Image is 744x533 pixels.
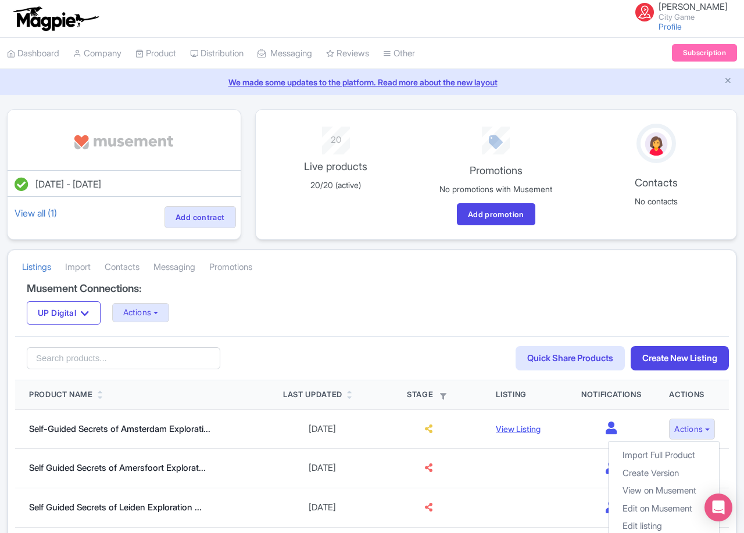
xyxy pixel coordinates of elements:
th: Notifications [567,380,655,409]
a: Self Guided Secrets of Amersfoort Explorat... [29,462,206,473]
a: View on Musement [609,482,719,500]
a: Import [65,251,91,283]
a: Listings [22,251,51,283]
button: Actions [112,303,170,322]
img: logo-ab69f6fb50320c5b225c76a69d11143b.png [10,6,101,31]
td: [DATE] [269,488,375,528]
a: Distribution [190,38,244,70]
p: Promotions [423,163,569,178]
a: Dashboard [7,38,59,70]
a: Add contract [164,206,236,228]
a: Other [383,38,415,70]
div: Product Name [29,389,93,401]
a: Profile [659,21,682,31]
i: Filter by stage [440,393,446,399]
div: Open Intercom Messenger [704,494,732,521]
div: 20 [263,127,409,147]
a: Import Full Product [609,446,719,464]
a: Contacts [105,251,139,283]
p: 20/20 (active) [263,179,409,191]
p: No promotions with Musement [423,183,569,195]
img: fd58q73ijqpthwdnpuqf.svg [71,124,176,161]
button: Close announcement [724,75,732,88]
button: UP Digital [27,301,101,325]
a: Messaging [153,251,195,283]
a: Create New Listing [631,346,729,371]
a: Promotions [209,251,252,283]
p: Live products [263,159,409,174]
span: [PERSON_NAME] [659,1,728,12]
th: Actions [655,380,729,409]
p: Contacts [583,175,729,190]
a: We made some updates to the platform. Read more about the new layout [7,76,737,88]
a: View all (1) [12,205,59,221]
a: Self Guided Secrets of Leiden Exploration ... [29,502,202,513]
h4: Musement Connections: [27,283,717,294]
td: [DATE] [269,449,375,488]
a: View Listing [496,424,541,434]
a: Reviews [326,38,369,70]
a: Subscription [672,44,737,62]
button: Import Full Product Create Version View on Musement Edit on Musement Edit listing Delete listing ... [669,419,715,440]
a: Self-Guided Secrets of Amsterdam Explorati... [29,423,210,434]
p: No contacts [583,195,729,207]
img: uu0thdcdyxwtjizrn0iy.png [635,3,654,21]
input: Search products... [27,347,220,369]
a: Product [135,38,176,70]
th: Listing [482,380,567,409]
img: avatar_key_member-9c1dde93af8b07d7383eb8b5fb890c87.png [643,130,670,158]
a: [PERSON_NAME] City Game [628,2,728,21]
small: City Game [659,13,728,21]
a: Add promotion [457,203,535,225]
a: Create Version [609,464,719,482]
a: Edit on Musement [609,499,719,517]
a: Messaging [257,38,312,70]
div: Last Updated [283,389,342,401]
a: Company [73,38,121,70]
div: Stage [389,389,468,401]
a: Quick Share Products [516,346,625,371]
td: [DATE] [269,409,375,449]
span: [DATE] - [DATE] [35,178,101,190]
